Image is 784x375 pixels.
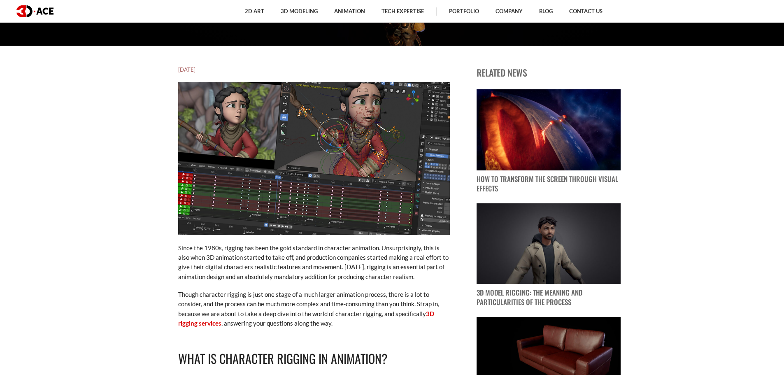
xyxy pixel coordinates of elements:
[477,203,621,307] a: blog post image 3D Model Rigging: The Meaning and Particularities of the Process
[477,65,621,79] p: Related news
[178,349,450,368] h2: What is Character Rigging in Animation?
[16,5,54,17] img: logo dark
[477,203,621,284] img: blog post image
[477,175,621,193] p: How to Transform the Screen Through Visual Effects
[178,243,450,282] p: Since the 1980s, rigging has been the gold standard in character animation. Unsurprisingly, this ...
[178,82,450,235] img: What is character rigging
[477,89,621,193] a: blog post image How to Transform the Screen Through Visual Effects
[477,288,621,307] p: 3D Model Rigging: The Meaning and Particularities of the Process
[178,65,450,74] h5: [DATE]
[477,89,621,170] img: blog post image
[178,290,450,328] p: Though character rigging is just one stage of a much larger animation process, there is a lot to ...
